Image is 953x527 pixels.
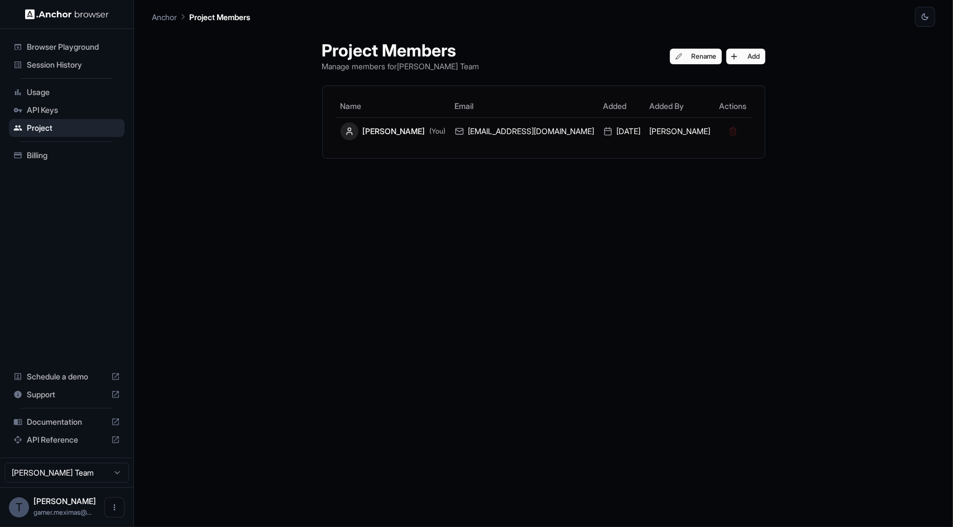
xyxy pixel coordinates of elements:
div: Support [9,386,124,403]
p: Project Members [189,11,250,23]
span: Usage [27,87,120,98]
span: (You) [430,127,446,136]
p: Anchor [152,11,177,23]
span: API Keys [27,105,120,116]
th: Actions [715,95,751,117]
span: Project [27,122,120,134]
p: Manage members for [PERSON_NAME] Team [322,60,480,72]
div: Project [9,119,124,137]
div: [DATE] [604,126,641,137]
div: Billing [9,146,124,164]
th: Email [451,95,599,117]
div: T [9,497,29,517]
span: API Reference [27,434,107,445]
h1: Project Members [322,40,480,60]
td: [PERSON_NAME] [645,117,715,145]
th: Added By [645,95,715,117]
button: Open menu [104,497,124,517]
button: Add [726,49,765,64]
div: API Reference [9,431,124,449]
span: Session History [27,59,120,70]
div: API Keys [9,101,124,119]
th: Added [599,95,645,117]
div: Browser Playground [9,38,124,56]
span: Schedule a demo [27,371,107,382]
span: gamer.meximas@gmail.com [33,508,92,516]
th: Name [336,95,451,117]
nav: breadcrumb [152,11,250,23]
div: [PERSON_NAME] [341,122,446,140]
span: Timur Latypov [33,496,96,506]
div: Schedule a demo [9,368,124,386]
div: [EMAIL_ADDRESS][DOMAIN_NAME] [455,126,595,137]
span: Documentation [27,416,107,428]
div: Session History [9,56,124,74]
div: Documentation [9,413,124,431]
span: Browser Playground [27,41,120,53]
img: Anchor Logo [25,9,109,20]
span: Support [27,389,107,400]
div: Usage [9,83,124,101]
span: Billing [27,150,120,161]
button: Rename [670,49,722,64]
